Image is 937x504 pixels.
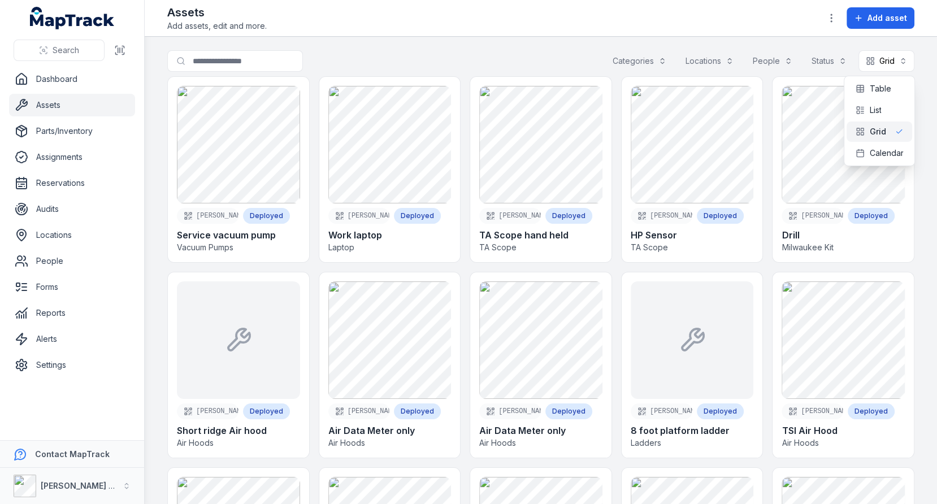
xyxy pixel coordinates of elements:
span: List [869,105,881,116]
button: Grid [858,50,914,72]
div: Grid [844,76,915,166]
span: Grid [869,126,886,137]
span: Table [869,83,891,94]
span: Calendar [869,147,903,159]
